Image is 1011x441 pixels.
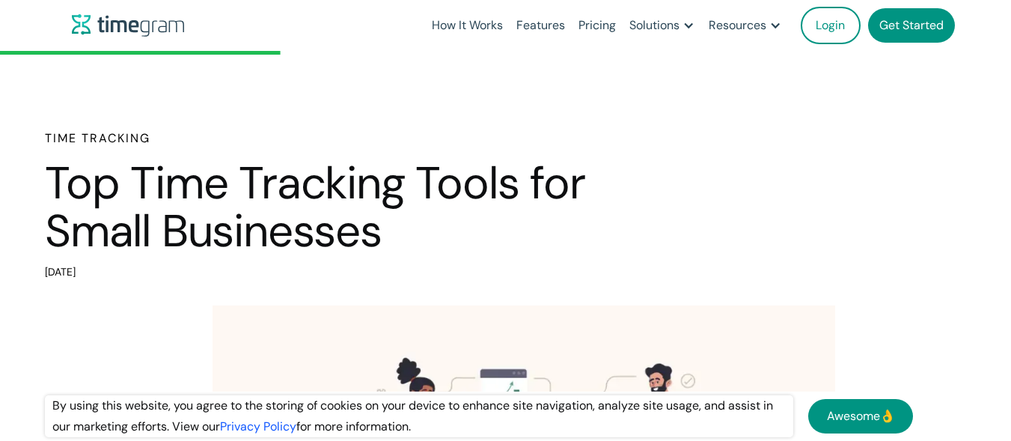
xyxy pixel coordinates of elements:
a: Privacy Policy [220,419,296,434]
a: Awesome👌 [808,399,913,434]
div: [DATE] [45,262,674,283]
a: Get Started [868,8,955,43]
div: Resources [709,15,766,36]
div: Solutions [629,15,679,36]
div: By using this website, you agree to the storing of cookies on your device to enhance site navigat... [45,395,793,437]
h1: Top Time Tracking Tools for Small Businesses [45,159,674,255]
iframe: Tidio Chat [934,344,1004,415]
h6: Time Tracking [45,130,674,147]
a: Login [801,7,861,44]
